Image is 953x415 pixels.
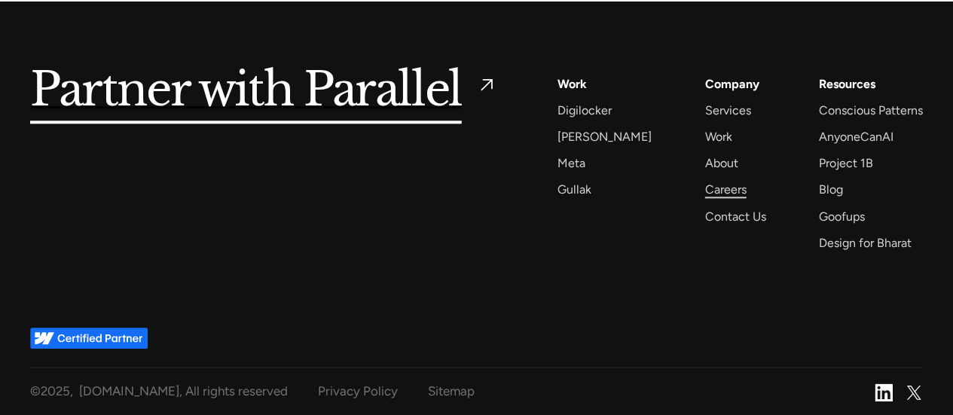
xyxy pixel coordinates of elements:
a: Partner with Parallel [30,74,497,108]
span: 2025 [41,383,70,398]
a: Gullak [557,179,591,200]
a: Blog [819,179,843,200]
a: Company [704,74,759,94]
a: Work [557,74,587,94]
div: Resources [819,74,875,94]
a: Project 1B [819,153,873,173]
a: Goofups [819,206,865,227]
a: Careers [704,179,746,200]
a: Services [704,100,750,121]
a: AnyoneCanAI [819,127,893,147]
a: Privacy Policy [318,380,398,403]
a: Meta [557,153,585,173]
div: © , [DOMAIN_NAME], All rights reserved [30,380,288,403]
a: Sitemap [428,380,475,403]
a: [PERSON_NAME] [557,127,652,147]
h5: Partner with Parallel [30,74,462,108]
a: Design for Bharat [819,233,912,253]
a: Conscious Patterns [819,100,923,121]
a: Contact Us [704,206,765,227]
a: Digilocker [557,100,612,121]
a: Work [704,127,732,147]
a: About [704,153,738,173]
